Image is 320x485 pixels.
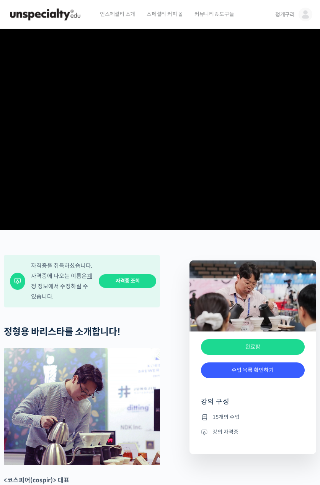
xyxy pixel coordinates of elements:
[201,397,305,412] h4: 강의 구성
[4,348,160,465] img: 정형용 바리스타 대회 브루잉 사진
[4,476,69,484] strong: <코스피어(cospir)> 대표
[275,11,295,18] span: 청개구리
[201,412,305,422] li: 15개의 수업
[99,274,156,288] a: 자격증 조회
[201,362,305,378] a: 수업 목록 확인하기
[201,427,305,436] li: 강의 자격증
[201,339,305,355] div: 완료함
[4,326,121,338] strong: 정형용 바리스타를 소개합니다!
[31,260,94,302] div: 자격증을 취득하셨습니다. 자격증에 나오는 이름은 에서 수정하실 수 있습니다.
